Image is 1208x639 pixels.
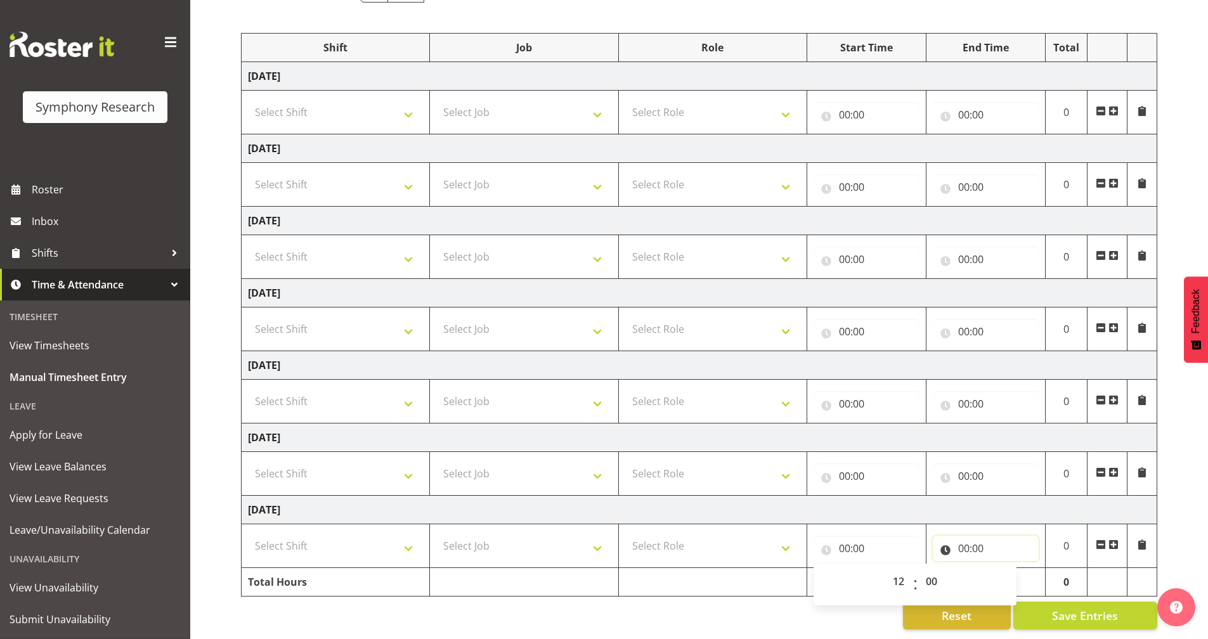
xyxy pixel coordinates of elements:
[3,419,187,451] a: Apply for Leave
[625,40,800,55] div: Role
[242,207,1157,235] td: [DATE]
[933,174,1039,200] input: Click to select...
[1045,452,1088,496] td: 0
[942,607,971,624] span: Reset
[10,425,181,444] span: Apply for Leave
[3,330,187,361] a: View Timesheets
[32,212,184,231] span: Inbox
[10,368,181,387] span: Manual Timesheet Entry
[1013,602,1157,629] button: Save Entries
[1184,276,1208,363] button: Feedback - Show survey
[1170,601,1183,614] img: help-xxl-2.png
[1045,380,1088,423] td: 0
[32,275,165,294] span: Time & Attendance
[10,520,181,539] span: Leave/Unavailability Calendar
[10,610,181,629] span: Submit Unavailability
[3,603,187,635] a: Submit Unavailability
[933,391,1039,416] input: Click to select...
[933,319,1039,344] input: Click to select...
[10,32,114,57] img: Rosterit website logo
[242,134,1157,163] td: [DATE]
[242,423,1157,452] td: [DATE]
[1045,91,1088,134] td: 0
[3,546,187,572] div: Unavailability
[3,482,187,514] a: View Leave Requests
[1045,163,1088,207] td: 0
[32,243,165,262] span: Shifts
[436,40,611,55] div: Job
[3,572,187,603] a: View Unavailability
[933,102,1039,127] input: Click to select...
[814,319,919,344] input: Click to select...
[814,536,919,561] input: Click to select...
[3,514,187,546] a: Leave/Unavailability Calendar
[814,391,919,416] input: Click to select...
[933,247,1039,272] input: Click to select...
[242,351,1157,380] td: [DATE]
[933,463,1039,489] input: Click to select...
[242,496,1157,524] td: [DATE]
[32,180,184,199] span: Roster
[1045,235,1088,279] td: 0
[1052,40,1081,55] div: Total
[3,304,187,330] div: Timesheet
[1045,307,1088,351] td: 0
[814,102,919,127] input: Click to select...
[36,98,155,117] div: Symphony Research
[1190,289,1202,333] span: Feedback
[814,247,919,272] input: Click to select...
[10,578,181,597] span: View Unavailability
[814,40,919,55] div: Start Time
[814,463,919,489] input: Click to select...
[10,457,181,476] span: View Leave Balances
[933,40,1039,55] div: End Time
[1045,568,1088,597] td: 0
[242,279,1157,307] td: [DATE]
[248,40,423,55] div: Shift
[933,536,1039,561] input: Click to select...
[814,174,919,200] input: Click to select...
[10,489,181,508] span: View Leave Requests
[3,451,187,482] a: View Leave Balances
[1045,524,1088,568] td: 0
[242,568,430,597] td: Total Hours
[3,361,187,393] a: Manual Timesheet Entry
[913,569,918,600] span: :
[3,393,187,419] div: Leave
[10,336,181,355] span: View Timesheets
[903,602,1011,629] button: Reset
[1052,607,1118,624] span: Save Entries
[242,62,1157,91] td: [DATE]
